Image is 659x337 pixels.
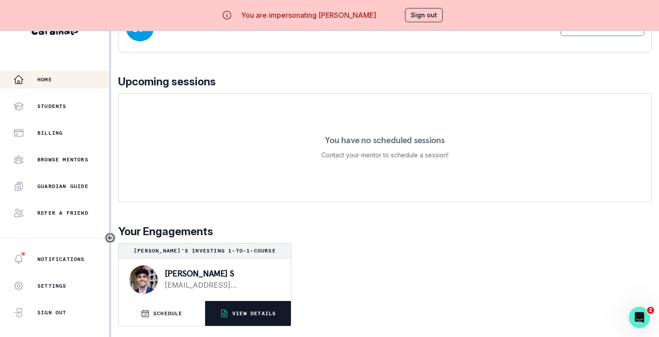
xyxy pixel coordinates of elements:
p: Contact your mentor to schedule a session! [322,150,449,160]
p: [PERSON_NAME] S [165,269,277,278]
p: Your Engagements [118,224,652,240]
button: Toggle sidebar [104,232,116,244]
iframe: Intercom live chat [629,307,650,328]
p: Settings [37,282,67,289]
p: Sign Out [37,309,67,316]
p: Browse Mentors [37,156,88,163]
p: Billing [37,129,63,136]
p: Notifications [37,256,85,263]
p: You have no scheduled sessions [325,136,445,144]
p: Refer a friend [37,209,88,217]
span: 2 [647,307,654,314]
p: SCHEDULE [153,310,183,317]
p: Home [37,76,52,83]
button: SCHEDULE [119,301,205,326]
p: VIEW DETAILS [232,310,276,317]
button: VIEW DETAILS [205,301,291,326]
button: Sign out [405,8,443,22]
p: Guardian Guide [37,183,88,190]
p: [PERSON_NAME]'s Investing 1-to-1-course [122,247,287,254]
p: Students [37,103,67,110]
a: [EMAIL_ADDRESS][DOMAIN_NAME] [165,280,277,290]
p: You are impersonating [PERSON_NAME] [241,10,376,20]
p: Upcoming sessions [118,74,652,90]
